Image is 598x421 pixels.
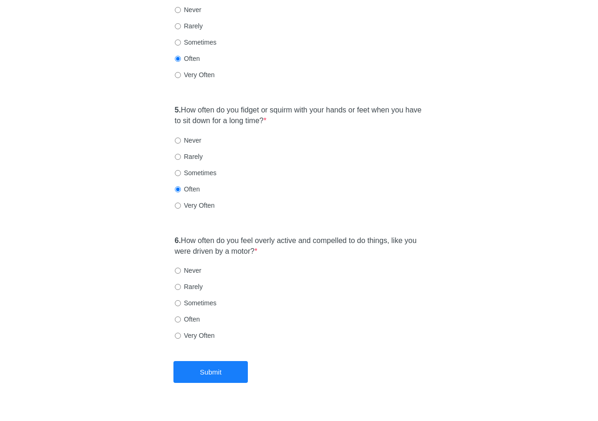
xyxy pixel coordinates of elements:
[175,170,181,176] input: Sometimes
[175,21,203,31] label: Rarely
[175,39,181,46] input: Sometimes
[175,70,215,79] label: Very Often
[175,23,181,29] input: Rarely
[175,138,181,144] input: Never
[175,152,203,161] label: Rarely
[175,236,424,257] label: How often do you feel overly active and compelled to do things, like you were driven by a motor?
[175,106,181,114] strong: 5.
[175,201,215,210] label: Very Often
[175,72,181,78] input: Very Often
[175,56,181,62] input: Often
[175,268,181,274] input: Never
[175,54,200,63] label: Often
[175,184,200,194] label: Often
[175,300,181,306] input: Sometimes
[175,186,181,192] input: Often
[175,38,217,47] label: Sometimes
[175,7,181,13] input: Never
[175,331,215,340] label: Very Often
[175,203,181,209] input: Very Often
[175,315,200,324] label: Often
[175,282,203,291] label: Rarely
[175,237,181,244] strong: 6.
[175,136,201,145] label: Never
[175,316,181,322] input: Often
[175,105,424,126] label: How often do you fidget or squirm with your hands or feet when you have to sit down for a long time?
[175,5,201,14] label: Never
[175,298,217,308] label: Sometimes
[173,361,248,383] button: Submit
[175,168,217,178] label: Sometimes
[175,266,201,275] label: Never
[175,284,181,290] input: Rarely
[175,154,181,160] input: Rarely
[175,333,181,339] input: Very Often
